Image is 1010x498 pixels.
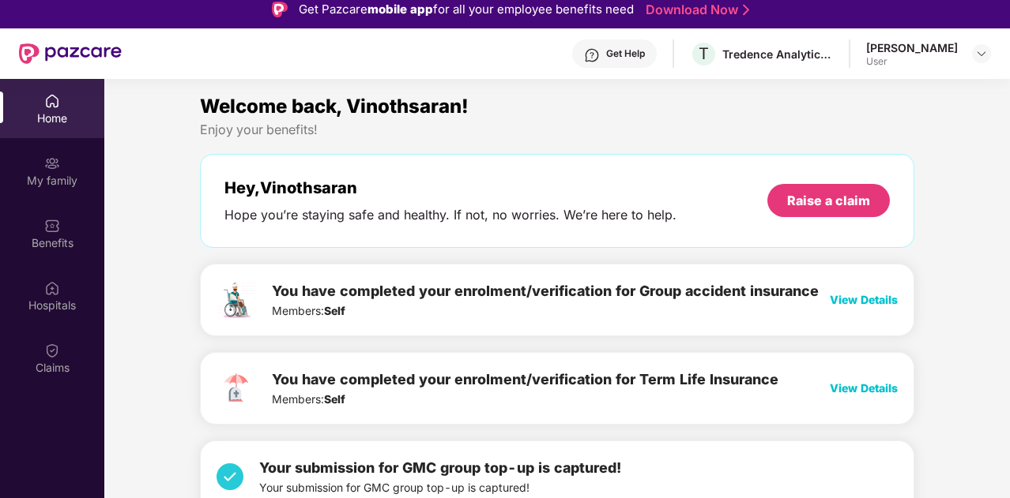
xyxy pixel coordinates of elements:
span: Your submission for GMC group top-up is captured! [259,459,621,476]
span: Welcome back, Vinothsaran! [200,95,469,118]
img: svg+xml;base64,PHN2ZyBpZD0iSG9tZSIgeG1sbnM9Imh0dHA6Ly93d3cudzMub3JnLzIwMDAvc3ZnIiB3aWR0aD0iMjAiIG... [44,93,60,109]
b: Self [324,392,345,406]
span: You have completed your enrolment/verification for Term Life Insurance [272,371,778,388]
div: Raise a claim [787,192,870,209]
a: Download Now [646,2,744,18]
img: svg+xml;base64,PHN2ZyBpZD0iQmVuZWZpdHMiIHhtbG5zPSJodHRwOi8vd3d3LnczLm9yZy8yMDAwL3N2ZyIgd2lkdGg9Ij... [44,218,60,234]
div: Members: [272,369,778,408]
img: svg+xml;base64,PHN2ZyBpZD0iSGVscC0zMngzMiIgeG1sbnM9Imh0dHA6Ly93d3cudzMub3JnLzIwMDAvc3ZnIiB3aWR0aD... [584,47,600,63]
img: svg+xml;base64,PHN2ZyB4bWxucz0iaHR0cDovL3d3dy53My5vcmcvMjAwMC9zdmciIHdpZHRoPSI3MiIgaGVpZ2h0PSI3Mi... [217,369,256,408]
img: svg+xml;base64,PHN2ZyB4bWxucz0iaHR0cDovL3d3dy53My5vcmcvMjAwMC9zdmciIHdpZHRoPSIzNCIgaGVpZ2h0PSIzNC... [217,457,243,496]
span: You have completed your enrolment/verification for Group accident insurance [272,283,819,299]
img: New Pazcare Logo [19,43,122,64]
span: T [699,44,709,63]
img: svg+xml;base64,PHN2ZyBpZD0iRHJvcGRvd24tMzJ4MzIiIHhtbG5zPSJodHRwOi8vd3d3LnczLm9yZy8yMDAwL3N2ZyIgd2... [975,47,988,60]
div: Hey, Vinothsaran [224,178,676,197]
div: User [866,55,958,68]
div: Hope you’re staying safe and healthy. If not, no worries. We’re here to help. [224,207,676,223]
span: View Details [830,381,898,395]
img: Stroke [743,2,749,18]
div: Enjoy your benefits! [200,122,914,138]
span: View Details [830,293,898,306]
div: Members: [272,280,819,320]
b: Self [324,304,345,317]
div: Get Help [606,47,645,60]
img: svg+xml;base64,PHN2ZyBpZD0iSG9zcGl0YWxzIiB4bWxucz0iaHR0cDovL3d3dy53My5vcmcvMjAwMC9zdmciIHdpZHRoPS... [44,280,60,296]
img: Logo [272,2,288,17]
img: svg+xml;base64,PHN2ZyBpZD0iQ2xhaW0iIHhtbG5zPSJodHRwOi8vd3d3LnczLm9yZy8yMDAwL3N2ZyIgd2lkdGg9IjIwIi... [44,343,60,358]
div: Tredence Analytics Solutions Private Limited [722,47,833,62]
img: svg+xml;base64,PHN2ZyB3aWR0aD0iMjAiIGhlaWdodD0iMjAiIHZpZXdCb3g9IjAgMCAyMCAyMCIgZmlsbD0ibm9uZSIgeG... [44,155,60,171]
strong: mobile app [367,2,433,17]
div: [PERSON_NAME] [866,40,958,55]
div: Your submission for GMC group top-up is captured! [259,457,621,496]
img: svg+xml;base64,PHN2ZyB4bWxucz0iaHR0cDovL3d3dy53My5vcmcvMjAwMC9zdmciIHdpZHRoPSIxMzIuNzYzIiBoZWlnaH... [217,280,256,320]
